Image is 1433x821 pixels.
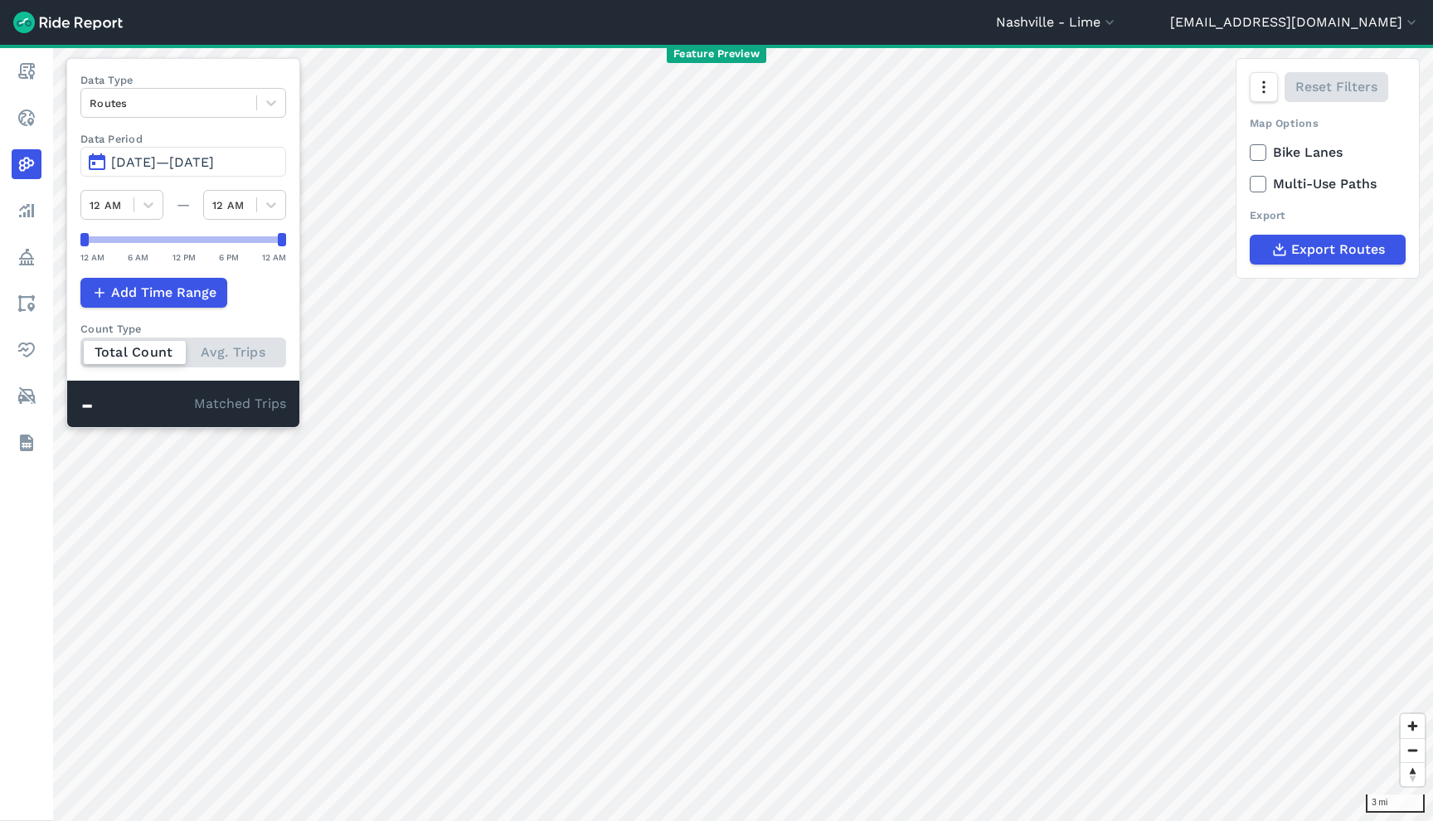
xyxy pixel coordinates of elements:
[12,196,41,226] a: Analyze
[163,195,203,215] div: —
[128,250,148,265] div: 6 AM
[12,289,41,318] a: Areas
[53,45,1433,821] canvas: Map
[80,131,286,147] label: Data Period
[1250,174,1406,194] label: Multi-Use Paths
[262,250,286,265] div: 12 AM
[1366,794,1425,813] div: 3 mi
[12,428,41,458] a: Datasets
[1250,207,1406,223] div: Export
[1170,12,1420,32] button: [EMAIL_ADDRESS][DOMAIN_NAME]
[1285,72,1388,102] button: Reset Filters
[1250,143,1406,163] label: Bike Lanes
[1295,77,1377,97] span: Reset Filters
[1250,115,1406,131] div: Map Options
[67,381,299,427] div: Matched Trips
[13,12,123,33] img: Ride Report
[172,250,196,265] div: 12 PM
[12,335,41,365] a: Health
[12,242,41,272] a: Policy
[80,250,104,265] div: 12 AM
[111,154,214,170] span: [DATE]—[DATE]
[1250,235,1406,265] button: Export Routes
[80,278,227,308] button: Add Time Range
[80,394,194,415] div: -
[1401,738,1425,762] button: Zoom out
[1291,240,1385,260] span: Export Routes
[12,103,41,133] a: Realtime
[12,149,41,179] a: Heatmaps
[996,12,1118,32] button: Nashville - Lime
[1401,714,1425,738] button: Zoom in
[667,46,766,63] span: Feature Preview
[12,381,41,411] a: ModeShift
[80,147,286,177] button: [DATE]—[DATE]
[80,72,286,88] label: Data Type
[219,250,239,265] div: 6 PM
[12,56,41,86] a: Report
[80,321,286,337] div: Count Type
[111,283,216,303] span: Add Time Range
[1401,762,1425,786] button: Reset bearing to north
